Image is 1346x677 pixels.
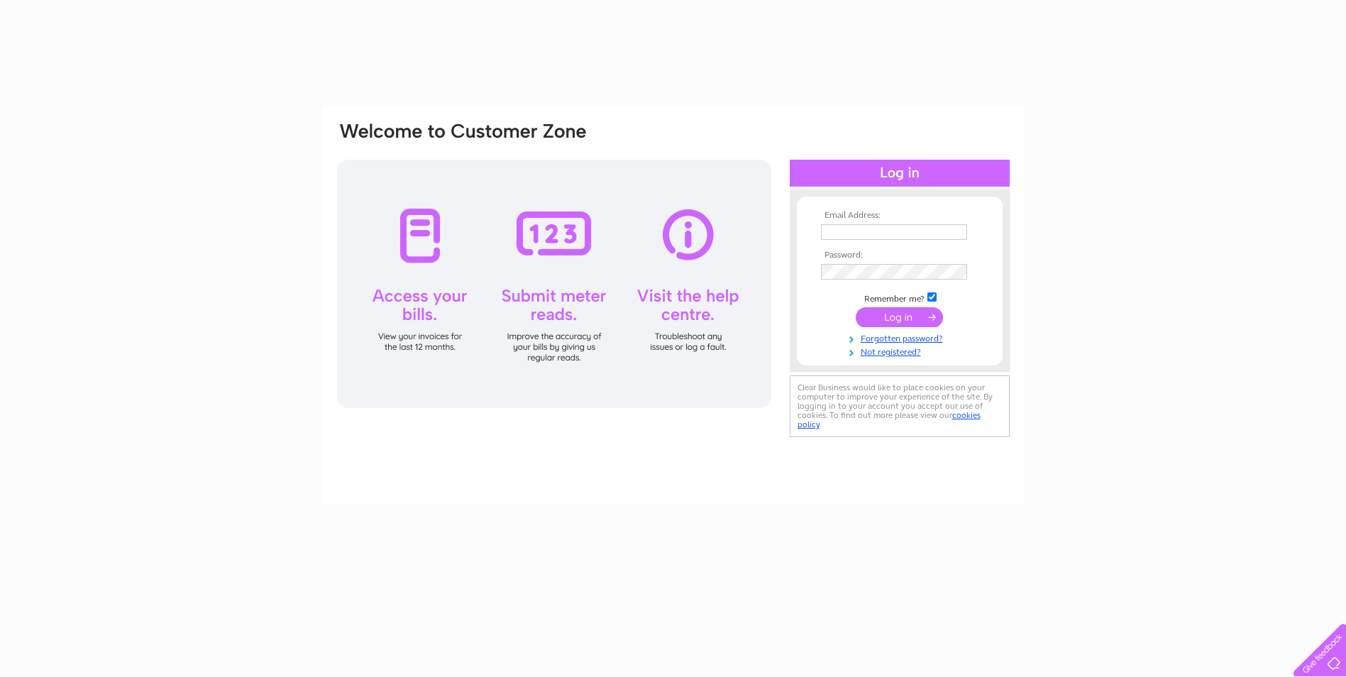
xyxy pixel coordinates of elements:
[817,251,982,260] th: Password:
[817,290,982,304] td: Remember me?
[821,331,982,344] a: Forgotten password?
[790,375,1010,437] div: Clear Business would like to place cookies on your computer to improve your experience of the sit...
[856,307,943,327] input: Submit
[817,211,982,221] th: Email Address:
[821,344,982,358] a: Not registered?
[798,410,981,429] a: cookies policy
